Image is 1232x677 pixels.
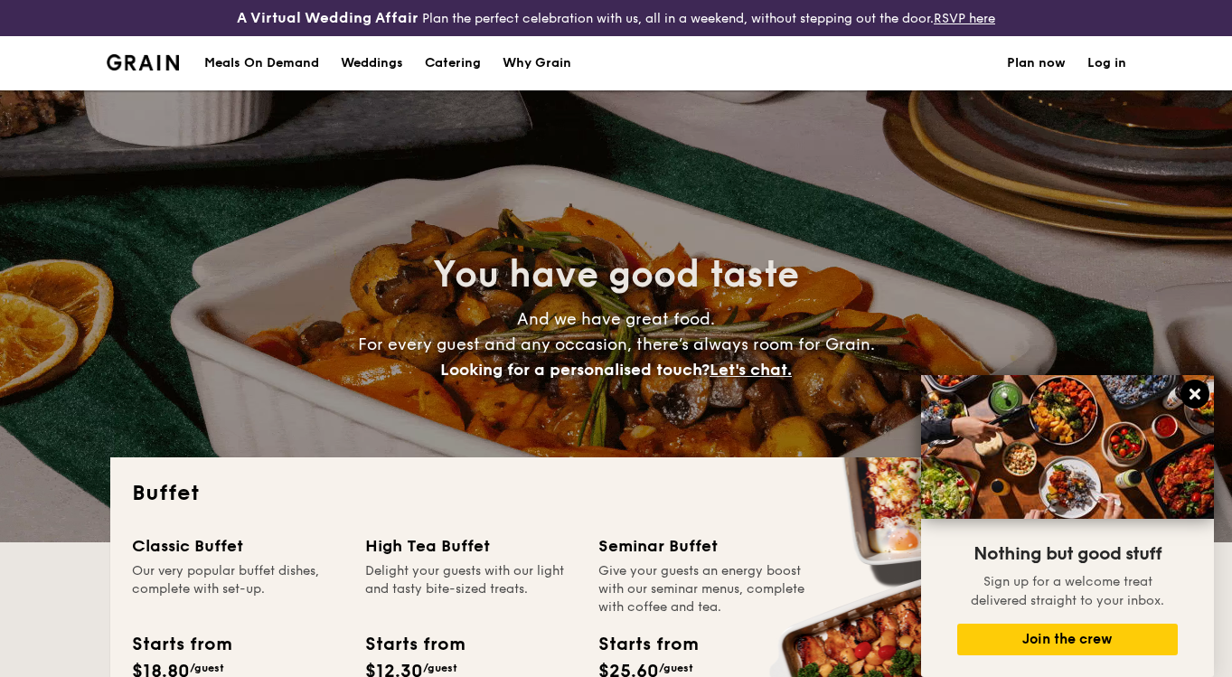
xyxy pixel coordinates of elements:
[423,662,457,674] span: /guest
[598,533,810,559] div: Seminar Buffet
[365,562,577,616] div: Delight your guests with our light and tasty bite-sized treats.
[957,624,1178,655] button: Join the crew
[132,562,343,616] div: Our very popular buffet dishes, complete with set-up.
[598,562,810,616] div: Give your guests an energy boost with our seminar menus, complete with coffee and tea.
[205,7,1027,29] div: Plan the perfect celebration with us, all in a weekend, without stepping out the door.
[190,662,224,674] span: /guest
[341,36,403,90] div: Weddings
[710,360,792,380] span: Let's chat.
[107,54,180,71] a: Logotype
[330,36,414,90] a: Weddings
[425,36,481,90] h1: Catering
[971,574,1164,608] span: Sign up for a welcome treat delivered straight to your inbox.
[659,662,693,674] span: /guest
[358,309,875,380] span: And we have great food. For every guest and any occasion, there’s always room for Grain.
[132,479,1101,508] h2: Buffet
[237,7,419,29] h4: A Virtual Wedding Affair
[1180,380,1209,409] button: Close
[921,375,1214,519] img: DSC07876-Edit02-Large.jpeg
[934,11,995,26] a: RSVP here
[492,36,582,90] a: Why Grain
[204,36,319,90] div: Meals On Demand
[433,253,799,296] span: You have good taste
[365,631,464,658] div: Starts from
[1087,36,1126,90] a: Log in
[365,533,577,559] div: High Tea Buffet
[598,631,697,658] div: Starts from
[973,543,1161,565] span: Nothing but good stuff
[132,631,230,658] div: Starts from
[107,54,180,71] img: Grain
[132,533,343,559] div: Classic Buffet
[503,36,571,90] div: Why Grain
[440,360,710,380] span: Looking for a personalised touch?
[414,36,492,90] a: Catering
[1007,36,1066,90] a: Plan now
[193,36,330,90] a: Meals On Demand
